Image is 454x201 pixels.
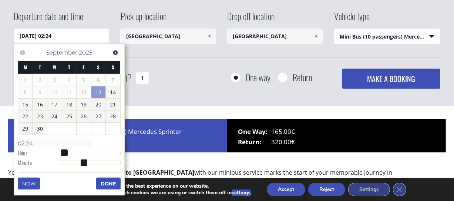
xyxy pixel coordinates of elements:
button: settings [232,190,251,196]
input: Select pickup location [120,29,216,44]
a: 27 [91,111,106,122]
a: 19 [77,99,91,111]
span: 5 [77,74,91,86]
button: MAKE A BOOKING [342,69,440,89]
span: Monday [24,63,27,71]
a: 23 [33,111,47,122]
label: Pick up location [120,10,167,29]
a: 26 [77,111,91,122]
p: You can find out more about which cookies we are using or switch them off in . [46,190,252,196]
span: 2 [33,74,47,86]
button: Reject [308,183,345,196]
span: Saturday [97,63,100,71]
span: 2025 [79,49,92,56]
button: Done [96,178,121,190]
span: 11 [62,86,77,98]
span: Tuesday [39,63,41,71]
a: 16 [33,99,47,111]
label: One way [246,73,270,82]
a: 30 [33,123,47,135]
span: 1 [18,74,33,86]
a: 20 [91,99,106,111]
span: 3 [47,74,62,86]
dt: Hour [18,149,59,159]
div: 165.00€ 320.00€ [227,119,446,152]
span: 9 [33,86,47,98]
p: We are using cookies to give you the best experience on our website. [46,183,252,190]
a: 18 [62,99,77,111]
input: Select drop-off location [227,29,323,44]
a: 21 [106,99,120,111]
span: Mini Bus (10 passengers) Mercedes Sprinter [334,29,440,45]
span: September [46,49,77,56]
a: 28 [106,111,120,122]
a: Show All Items [203,29,215,44]
span: 10 [47,86,62,98]
label: Vehicle type [334,10,370,29]
a: 13 [91,86,106,98]
span: 4 [62,74,77,86]
a: 22 [18,111,33,122]
span: Sunday [112,63,114,71]
span: Next [112,50,118,56]
div: Price for 1 x Mini Bus (10 passengers) Mercedes Sprinter [8,119,227,152]
label: Departure date and time [14,10,83,29]
a: Previous [18,47,28,57]
button: Close GDPR Cookie Banner [393,183,406,196]
span: 12 [77,86,91,98]
span: 6 [91,74,106,86]
span: 7 [106,74,120,86]
a: 29 [18,123,33,135]
span: Friday [83,63,85,71]
a: Show All Items [310,29,322,44]
span: Wednesday [53,63,56,71]
a: 25 [62,111,77,122]
span: Thursday [68,63,70,71]
a: 15 [18,99,33,111]
span: One Way: [238,126,272,137]
span: Previous [20,50,26,56]
button: Settings [348,183,390,196]
a: 24 [47,111,62,122]
span: Return: [238,137,272,147]
a: 17 [47,99,62,111]
button: Accept [267,183,305,196]
label: Return [293,73,312,82]
dt: Minute [18,159,59,168]
a: 14 [106,86,120,98]
button: Now [18,178,40,190]
span: 8 [18,86,33,98]
label: Drop off location [227,10,275,29]
a: Next [111,47,121,57]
